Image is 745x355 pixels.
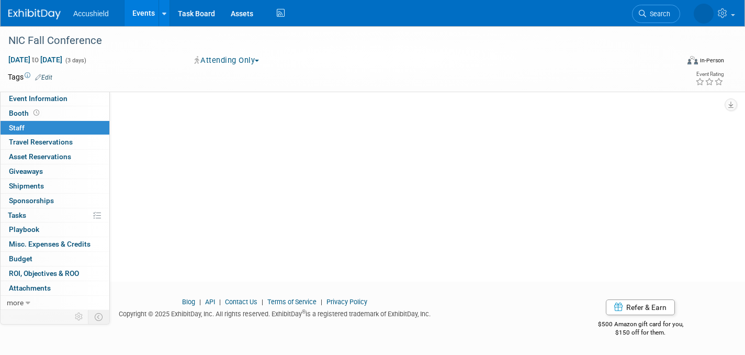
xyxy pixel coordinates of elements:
a: Edit [35,74,52,81]
span: more [7,298,24,307]
a: Refer & Earn [606,299,675,315]
span: Playbook [9,225,39,234]
img: ExhibitDay [8,9,61,19]
a: Playbook [1,223,109,237]
span: Search [646,10,670,18]
a: Budget [1,252,109,266]
span: Attachments [9,284,51,292]
a: Search [632,5,680,23]
span: Tasks [8,211,26,219]
span: | [197,298,204,306]
a: Misc. Expenses & Credits [1,237,109,251]
div: Copyright © 2025 ExhibitDay, Inc. All rights reserved. ExhibitDay is a registered trademark of Ex... [8,307,541,319]
span: Misc. Expenses & Credits [9,240,91,248]
a: Blog [182,298,195,306]
img: Peggy White [694,4,714,24]
span: Event Information [9,94,67,103]
a: Travel Reservations [1,135,109,149]
a: Privacy Policy [326,298,367,306]
a: Giveaways [1,164,109,179]
a: Sponsorships [1,194,109,208]
span: to [30,56,40,64]
button: Attending Only [191,55,264,66]
span: Giveaways [9,167,43,175]
span: Budget [9,254,32,263]
span: Travel Reservations [9,138,73,146]
span: Staff [9,124,25,132]
div: $500 Amazon gift card for you, [557,313,724,337]
img: Format-Inperson.png [687,56,698,64]
a: API [205,298,215,306]
a: ROI, Objectives & ROO [1,267,109,281]
span: Booth [9,109,41,117]
sup: ® [302,309,306,315]
td: Tags [8,72,52,82]
span: Booth not reserved yet [31,109,41,117]
a: Asset Reservations [1,150,109,164]
div: $150 off for them. [557,328,724,337]
span: Asset Reservations [9,152,71,161]
span: Shipments [9,182,44,190]
a: Event Information [1,92,109,106]
span: | [259,298,266,306]
span: (3 days) [64,57,86,64]
div: NIC Fall Conference [5,31,663,50]
a: Terms of Service [267,298,317,306]
span: Sponsorships [9,196,54,205]
div: Event Format [618,54,724,70]
a: Tasks [1,208,109,223]
span: | [217,298,223,306]
a: Booth [1,106,109,120]
a: Shipments [1,179,109,193]
a: Staff [1,121,109,135]
span: | [318,298,325,306]
a: more [1,296,109,310]
td: Toggle Event Tabs [88,310,110,324]
span: [DATE] [DATE] [8,55,63,64]
div: Event Rating [695,72,724,77]
span: ROI, Objectives & ROO [9,269,79,278]
div: In-Person [699,57,724,64]
a: Attachments [1,281,109,295]
span: Accushield [73,9,109,18]
a: Contact Us [225,298,257,306]
td: Personalize Event Tab Strip [70,310,88,324]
